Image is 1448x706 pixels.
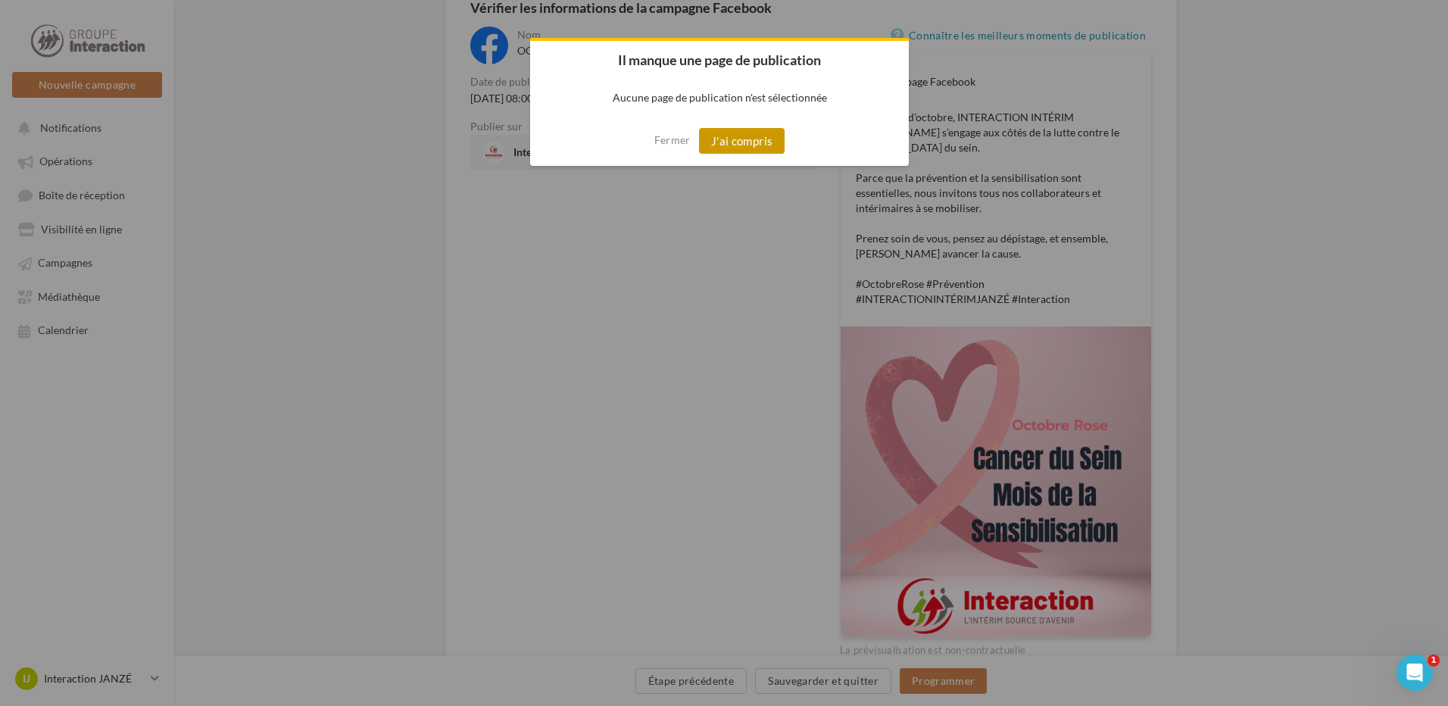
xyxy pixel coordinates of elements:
[1397,654,1433,691] iframe: Intercom live chat
[530,79,909,116] p: Aucune page de publication n'est sélectionnée
[699,128,785,154] button: J'ai compris
[530,41,909,79] h2: Il manque une page de publication
[654,128,691,152] button: Fermer
[1428,654,1440,667] span: 1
